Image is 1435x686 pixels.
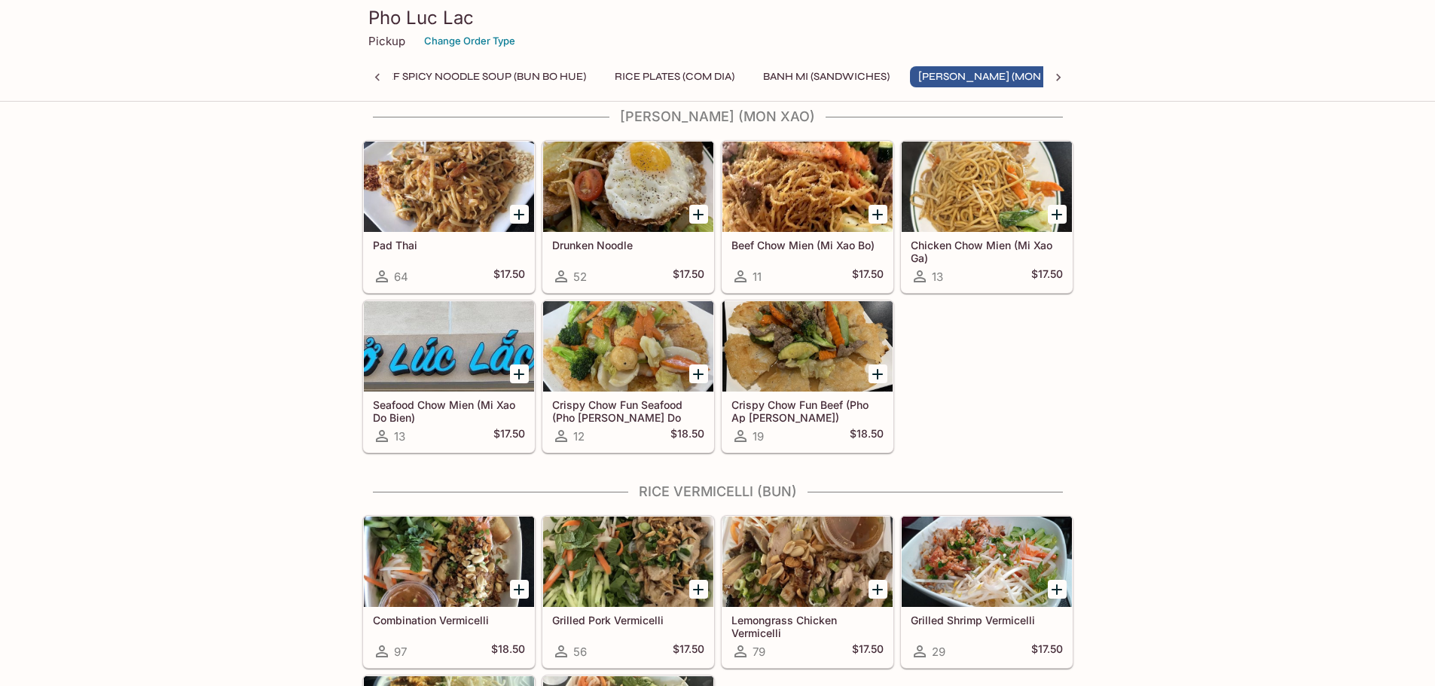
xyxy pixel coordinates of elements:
h5: $17.50 [1031,267,1063,285]
button: Add Beef Chow Mien (Mi Xao Bo) [869,205,887,224]
h5: Grilled Pork Vermicelli [552,614,704,627]
button: Add Lemongrass Chicken Vermicelli [869,580,887,599]
h5: $18.50 [491,642,525,660]
a: Combination Vermicelli97$18.50 [363,516,535,668]
div: Drunken Noodle [543,142,713,232]
span: 52 [573,270,587,284]
a: Lemongrass Chicken Vermicelli79$17.50 [722,516,893,668]
button: Add Pad Thai [510,205,529,224]
span: 79 [753,645,765,659]
button: [PERSON_NAME] (Mon Xao) [910,66,1076,87]
div: Combination Vermicelli [364,517,534,607]
div: Seafood Chow Mien (Mi Xao Do Bien) [364,301,534,392]
h5: $18.50 [850,427,884,445]
a: Grilled Pork Vermicelli56$17.50 [542,516,714,668]
h5: $17.50 [673,267,704,285]
button: Add Crispy Chow Fun Beef (Pho Ap Chao Bo) [869,364,887,383]
h5: $17.50 [852,267,884,285]
span: 13 [394,429,405,444]
span: 12 [573,429,585,444]
h5: Drunken Noodle [552,239,704,252]
button: Add Chicken Chow Mien (Mi Xao Ga) [1048,205,1067,224]
h5: Chicken Chow Mien (Mi Xao Ga) [911,239,1063,264]
h3: Pho Luc Lac [368,6,1067,29]
button: Beef Spicy Noodle Soup (Bun Bo Hue) [365,66,594,87]
a: Chicken Chow Mien (Mi Xao Ga)13$17.50 [901,141,1073,293]
div: Beef Chow Mien (Mi Xao Bo) [722,142,893,232]
button: Banh Mi (Sandwiches) [755,66,898,87]
span: 56 [573,645,587,659]
h5: Crispy Chow Fun Beef (Pho Ap [PERSON_NAME]) [731,398,884,423]
button: Rice Plates (Com Dia) [606,66,743,87]
button: Add Grilled Pork Vermicelli [689,580,708,599]
a: Pad Thai64$17.50 [363,141,535,293]
h5: $17.50 [852,642,884,660]
h5: Seafood Chow Mien (Mi Xao Do Bien) [373,398,525,423]
h5: Lemongrass Chicken Vermicelli [731,614,884,639]
h5: $18.50 [670,427,704,445]
button: Add Grilled Shrimp Vermicelli [1048,580,1067,599]
button: Add Drunken Noodle [689,205,708,224]
button: Change Order Type [417,29,522,53]
a: Drunken Noodle52$17.50 [542,141,714,293]
h5: Grilled Shrimp Vermicelli [911,614,1063,627]
a: Grilled Shrimp Vermicelli29$17.50 [901,516,1073,668]
span: 97 [394,645,407,659]
h5: $17.50 [673,642,704,660]
div: Lemongrass Chicken Vermicelli [722,517,893,607]
div: Crispy Chow Fun Seafood (Pho Ap Chao Do Bien) [543,301,713,392]
h4: [PERSON_NAME] (Mon Xao) [362,108,1073,125]
h5: $17.50 [493,427,525,445]
button: Add Combination Vermicelli [510,580,529,599]
h5: $17.50 [493,267,525,285]
h4: Rice Vermicelli (Bun) [362,483,1073,500]
a: Crispy Chow Fun Beef (Pho Ap [PERSON_NAME])19$18.50 [722,300,893,453]
button: Add Crispy Chow Fun Seafood (Pho Ap Chao Do Bien) [689,364,708,383]
span: 19 [753,429,764,444]
span: 29 [932,645,945,659]
div: Grilled Pork Vermicelli [543,517,713,607]
a: Beef Chow Mien (Mi Xao Bo)11$17.50 [722,141,893,293]
div: Crispy Chow Fun Beef (Pho Ap Chao Bo) [722,301,893,392]
div: Chicken Chow Mien (Mi Xao Ga) [902,142,1072,232]
span: 11 [753,270,762,284]
h5: Beef Chow Mien (Mi Xao Bo) [731,239,884,252]
div: Grilled Shrimp Vermicelli [902,517,1072,607]
a: Crispy Chow Fun Seafood (Pho [PERSON_NAME] Do Bien)12$18.50 [542,300,714,453]
h5: $17.50 [1031,642,1063,660]
h5: Crispy Chow Fun Seafood (Pho [PERSON_NAME] Do Bien) [552,398,704,423]
h5: Pad Thai [373,239,525,252]
a: Seafood Chow Mien (Mi Xao Do Bien)13$17.50 [363,300,535,453]
span: 13 [932,270,943,284]
p: Pickup [368,34,405,48]
button: Add Seafood Chow Mien (Mi Xao Do Bien) [510,364,529,383]
span: 64 [394,270,408,284]
h5: Combination Vermicelli [373,614,525,627]
div: Pad Thai [364,142,534,232]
